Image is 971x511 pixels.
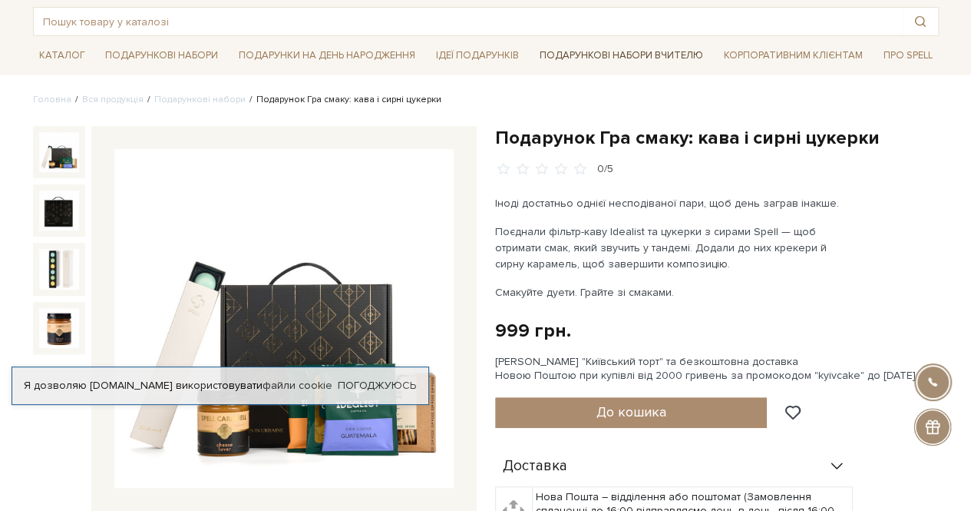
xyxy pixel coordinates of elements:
a: Каталог [33,44,91,68]
p: Поєднали фільтр-каву Idealist та цукерки з сирами Spell — щоб отримати смак, який звучить у танде... [495,224,855,272]
a: Ідеї подарунків [430,44,525,68]
div: [PERSON_NAME] "Київський торт" та безкоштовна доставка Новою Поштою при купівлі від 2000 гривень ... [495,355,939,383]
a: Подарункові набори [99,44,224,68]
a: Про Spell [877,44,938,68]
a: Подарунки на День народження [233,44,421,68]
p: Смакуйте дуети. Грайте зі смаками. [495,284,855,300]
img: Подарунок Гра смаку: кава і сирні цукерки [39,249,79,289]
li: Подарунок Гра смаку: кава і сирні цукерки [246,93,441,107]
a: Корпоративним клієнтам [718,44,869,68]
span: Доставка [503,460,567,473]
p: Іноді достатньо однієї несподіваної пари, щоб день заграв інакше. [495,195,855,211]
div: 999 грн. [495,319,571,343]
a: Вся продукція [82,94,144,105]
a: Подарункові набори [154,94,246,105]
img: Подарунок Гра смаку: кава і сирні цукерки [39,308,79,348]
button: До кошика [495,397,768,428]
h1: Подарунок Гра смаку: кава і сирні цукерки [495,126,939,150]
a: файли cookie [263,379,332,392]
div: Я дозволяю [DOMAIN_NAME] використовувати [12,379,428,393]
a: Головна [33,94,71,105]
input: Пошук товару у каталозі [34,8,903,35]
img: Подарунок Гра смаку: кава і сирні цукерки [39,191,79,231]
div: 0/5 [597,162,613,177]
img: Подарунок Гра смаку: кава і сирні цукерки [39,132,79,172]
span: До кошика [596,403,665,420]
a: Погоджуюсь [338,379,416,393]
img: Подарунок Гра смаку: кава і сирні цукерки [114,149,454,489]
a: Подарункові набори Вчителю [533,42,709,68]
button: Пошук товару у каталозі [903,8,938,35]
